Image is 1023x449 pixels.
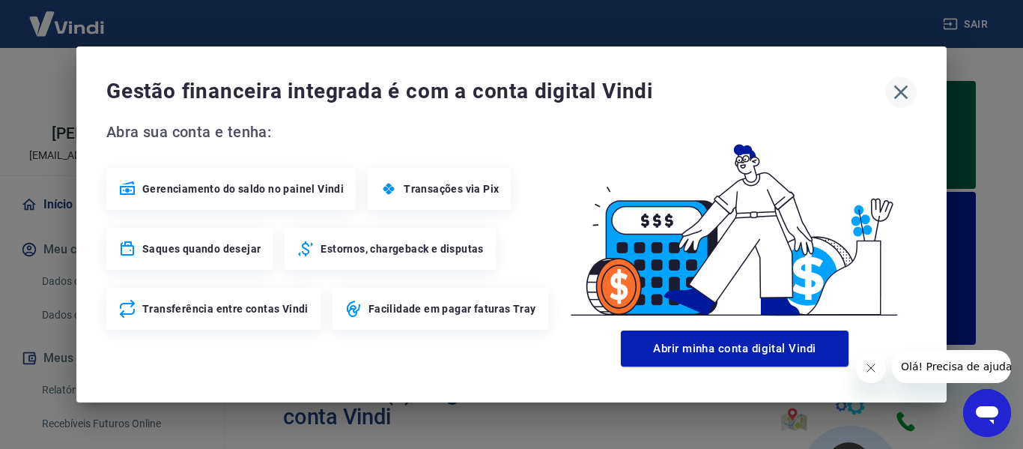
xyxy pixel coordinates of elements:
iframe: Close message [856,353,886,383]
span: Transferência entre contas Vindi [142,301,309,316]
span: Gerenciamento do saldo no painel Vindi [142,181,344,196]
span: Abra sua conta e tenha: [106,120,553,144]
span: Estornos, chargeback e disputas [321,241,483,256]
iframe: Message from company [892,350,1011,383]
span: Olá! Precisa de ajuda? [9,10,126,22]
span: Transações via Pix [404,181,499,196]
iframe: Button to launch messaging window [963,389,1011,437]
button: Abrir minha conta digital Vindi [621,331,849,367]
span: Gestão financeira integrada é com a conta digital Vindi [106,76,885,106]
span: Saques quando desejar [142,241,261,256]
img: Good Billing [553,120,917,325]
span: Facilidade em pagar faturas Tray [368,301,536,316]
